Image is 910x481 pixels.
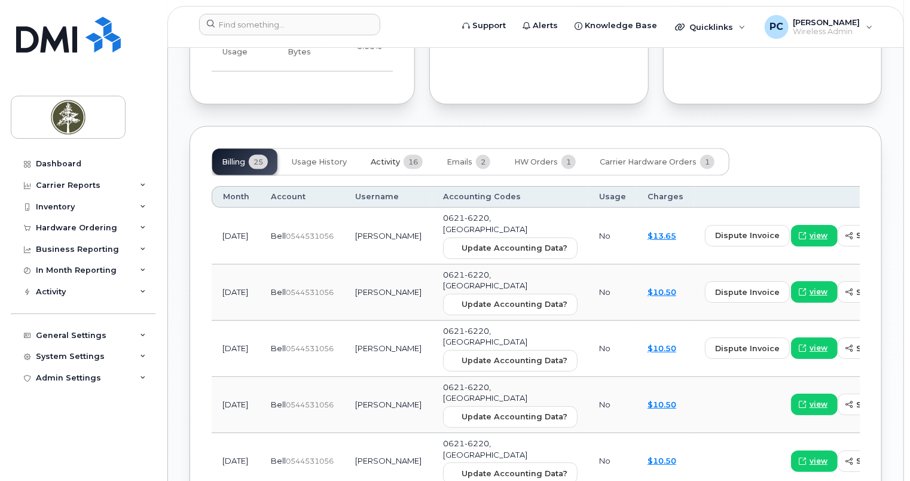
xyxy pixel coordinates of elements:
[705,338,790,360] button: dispute invoice
[271,232,286,241] span: Bell
[856,230,901,242] span: send copy
[856,400,901,411] span: send copy
[856,343,901,355] span: send copy
[810,400,827,410] span: view
[514,14,566,38] a: Alerts
[344,378,432,434] td: [PERSON_NAME]
[271,456,286,466] span: Bell
[648,344,676,354] a: $10.50
[454,14,514,38] a: Support
[700,155,714,169] span: 1
[810,287,827,298] span: view
[705,282,790,303] button: dispute invoice
[588,378,637,434] td: No
[588,187,637,208] th: Usage
[476,155,490,169] span: 2
[404,155,423,169] span: 16
[715,230,780,242] span: dispute invoice
[715,287,780,299] span: dispute invoice
[443,270,527,291] span: 0621-6220, [GEOGRAPHIC_DATA]
[648,232,676,241] a: $13.65
[443,238,578,260] button: Update Accounting Data?
[715,343,780,355] span: dispute invoice
[260,187,344,208] th: Account
[561,155,576,169] span: 1
[648,400,676,410] a: $10.50
[533,20,558,32] span: Alerts
[600,157,697,167] span: Carrier Hardware Orders
[793,27,860,36] span: Wireless Admin
[344,208,432,264] td: [PERSON_NAME]
[793,17,860,27] span: [PERSON_NAME]
[344,265,432,321] td: [PERSON_NAME]
[443,407,578,428] button: Update Accounting Data?
[212,208,260,264] td: [DATE]
[462,299,567,310] span: Update Accounting Data?
[462,243,567,254] span: Update Accounting Data?
[286,232,334,241] span: 0544531056
[791,338,838,360] a: view
[791,282,838,303] a: view
[271,400,286,410] span: Bell
[443,327,527,348] span: 0621-6220, [GEOGRAPHIC_DATA]
[212,265,260,321] td: [DATE]
[462,412,567,423] span: Update Accounting Data?
[462,355,567,367] span: Update Accounting Data?
[667,15,754,39] div: Quicklinks
[588,265,637,321] td: No
[344,187,432,208] th: Username
[791,226,838,247] a: view
[566,14,665,38] a: Knowledge Base
[199,14,380,35] input: Find something...
[705,226,790,247] button: dispute invoice
[443,439,527,460] span: 0621-6220, [GEOGRAPHIC_DATA]
[472,20,506,32] span: Support
[286,345,334,354] span: 0544531056
[585,20,657,32] span: Knowledge Base
[443,214,527,235] span: 0621-6220, [GEOGRAPHIC_DATA]
[514,157,558,167] span: HW Orders
[212,321,260,378] td: [DATE]
[344,321,432,378] td: [PERSON_NAME]
[689,22,733,32] span: Quicklinks
[443,351,578,372] button: Update Accounting Data?
[588,321,637,378] td: No
[810,231,827,242] span: view
[286,457,334,466] span: 0544531056
[810,456,827,467] span: view
[286,288,334,297] span: 0544531056
[648,288,676,297] a: $10.50
[212,187,260,208] th: Month
[810,343,827,354] span: view
[648,456,676,466] a: $10.50
[462,468,567,480] span: Update Accounting Data?
[286,401,334,410] span: 0544531056
[447,157,472,167] span: Emails
[791,451,838,473] a: view
[371,157,400,167] span: Activity
[271,288,286,297] span: Bell
[637,187,694,208] th: Charges
[856,456,901,467] span: send copy
[443,383,527,404] span: 0621-6220, [GEOGRAPHIC_DATA]
[756,15,881,39] div: Paulina Cantos
[212,378,260,434] td: [DATE]
[856,287,901,299] span: send copy
[588,208,637,264] td: No
[769,20,783,34] span: PC
[292,157,347,167] span: Usage History
[271,344,286,354] span: Bell
[791,394,838,416] a: view
[432,187,588,208] th: Accounting Codes
[443,294,578,316] button: Update Accounting Data?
